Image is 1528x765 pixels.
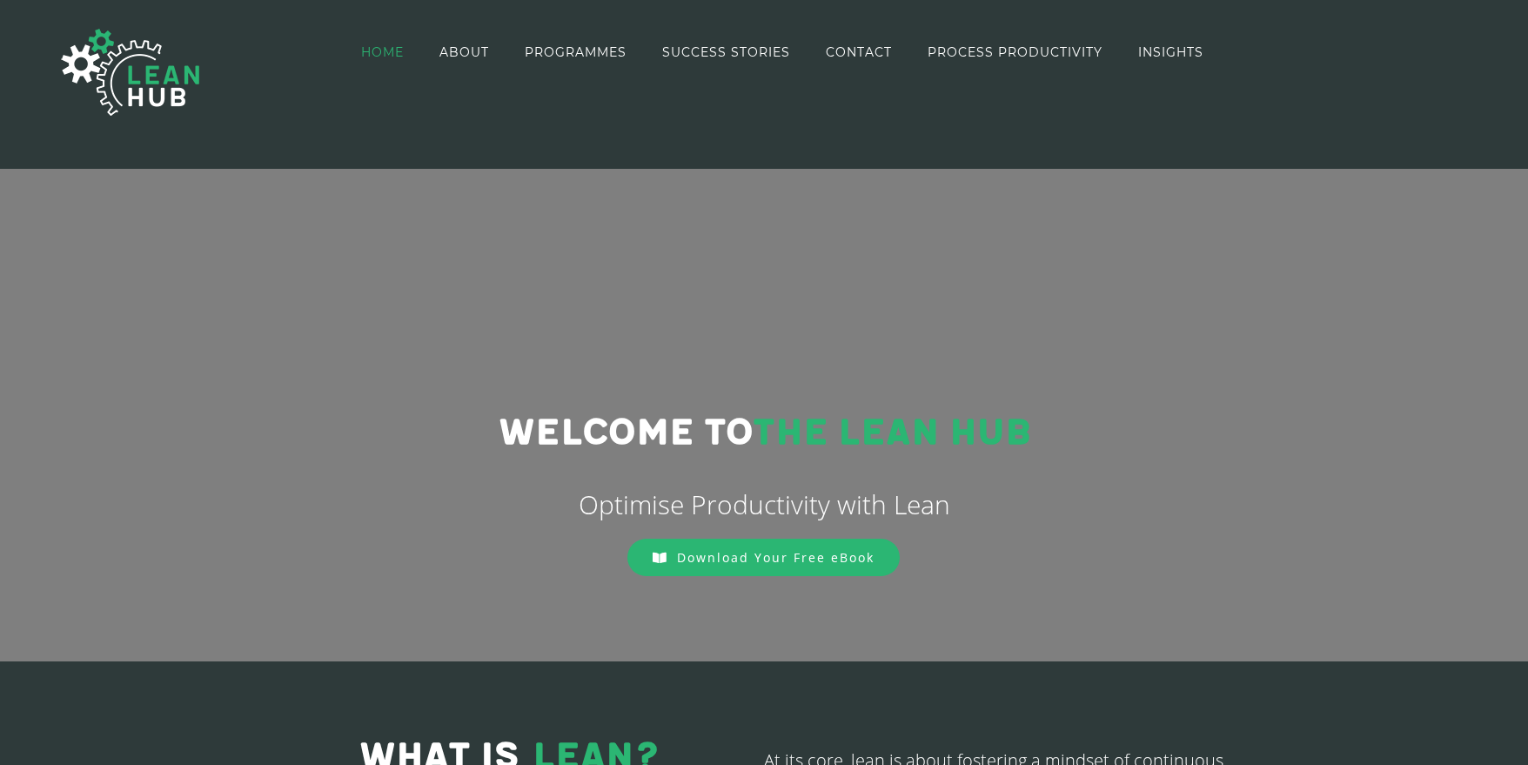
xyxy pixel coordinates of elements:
span: INSIGHTS [1138,46,1203,58]
span: PROCESS PRODUCTIVITY [928,46,1102,58]
span: ABOUT [439,46,489,58]
a: Download Your Free eBook [627,539,900,576]
a: INSIGHTS [1138,2,1203,102]
span: THE LEAN HUB [753,411,1030,455]
span: Welcome to [499,411,753,455]
span: Optimise Productivity with Lean [579,487,950,522]
span: HOME [361,46,404,58]
span: Download Your Free eBook [677,549,875,566]
span: CONTACT [826,46,892,58]
nav: Main Menu [361,2,1203,102]
a: ABOUT [439,2,489,102]
a: PROCESS PRODUCTIVITY [928,2,1102,102]
img: The Lean Hub | Optimising productivity with Lean Logo [44,10,218,134]
a: HOME [361,2,404,102]
span: SUCCESS STORIES [662,46,790,58]
a: PROGRAMMES [525,2,627,102]
a: CONTACT [826,2,892,102]
span: PROGRAMMES [525,46,627,58]
a: SUCCESS STORIES [662,2,790,102]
